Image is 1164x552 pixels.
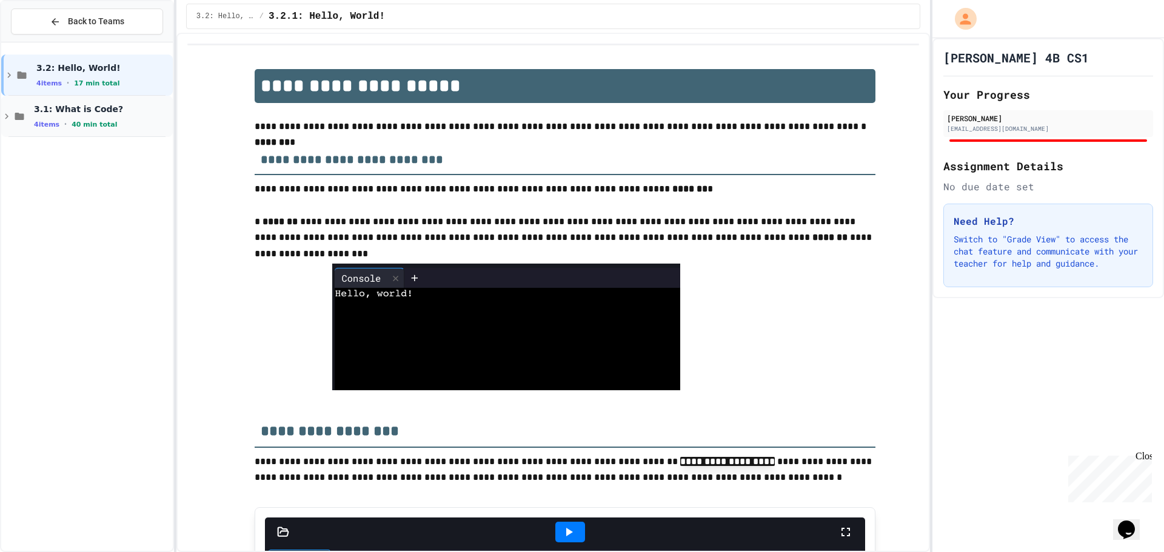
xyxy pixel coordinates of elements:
p: Switch to "Grade View" to access the chat feature and communicate with your teacher for help and ... [954,233,1143,270]
div: [PERSON_NAME] [947,113,1149,124]
span: 17 min total [74,79,119,87]
span: 3.2: Hello, World! [36,62,170,73]
span: 3.2.1: Hello, World! [269,9,385,24]
span: 40 min total [72,121,117,128]
span: / [259,12,264,21]
h2: Your Progress [943,86,1153,103]
iframe: chat widget [1063,451,1152,502]
h2: Assignment Details [943,158,1153,175]
span: 4 items [36,79,62,87]
span: 3.1: What is Code? [34,104,170,115]
span: • [67,78,69,88]
h3: Need Help? [954,214,1143,228]
iframe: chat widget [1113,504,1152,540]
div: [EMAIL_ADDRESS][DOMAIN_NAME] [947,124,1149,133]
div: Chat with us now!Close [5,5,84,77]
div: My Account [942,5,980,33]
div: No due date set [943,179,1153,194]
span: Back to Teams [68,15,124,28]
span: 4 items [34,121,59,128]
span: • [64,119,67,129]
span: 3.2: Hello, World! [196,12,255,21]
button: Back to Teams [11,8,163,35]
h1: [PERSON_NAME] 4B CS1 [943,49,1089,66]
